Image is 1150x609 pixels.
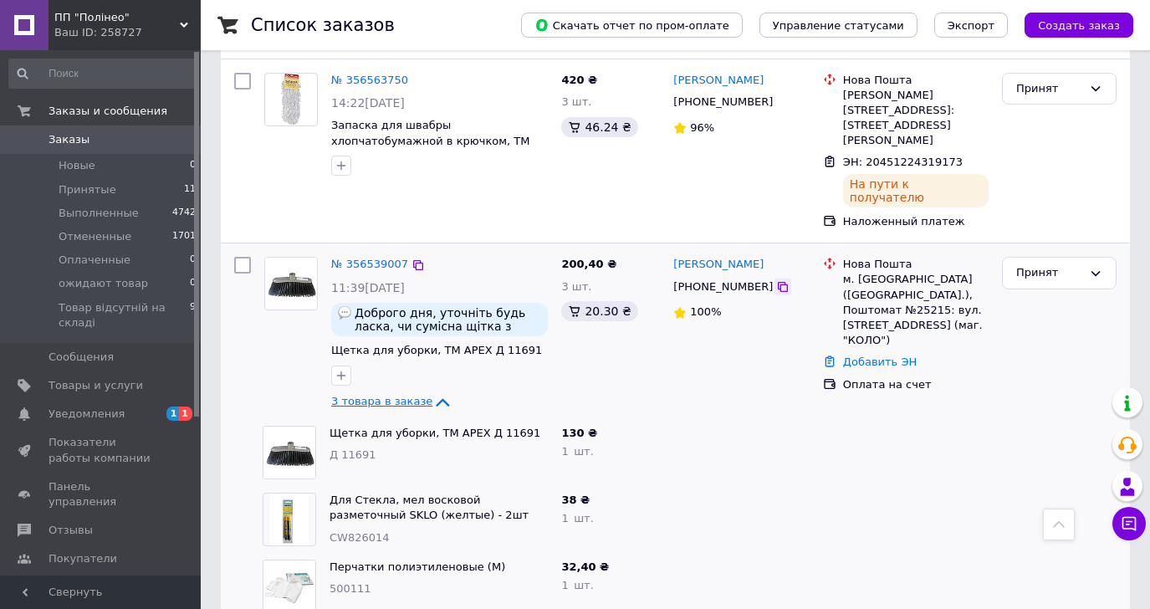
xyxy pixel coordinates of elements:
[172,229,196,244] span: 1701
[172,206,196,221] span: 4742
[59,300,190,330] span: Товар відсутній на складі
[561,280,591,293] span: 3 шт.
[843,214,989,229] div: Наложенный платеж
[843,88,989,149] div: [PERSON_NAME][STREET_ADDRESS]: [STREET_ADDRESS][PERSON_NAME]
[843,272,989,348] div: м. [GEOGRAPHIC_DATA] ([GEOGRAPHIC_DATA].), Поштомат №25215: вул. [STREET_ADDRESS] (маг. "КОЛО")
[670,91,776,113] div: [PHONE_NUMBER]
[166,407,180,421] span: 1
[49,350,114,365] span: Сообщения
[948,19,994,32] span: Экспорт
[843,257,989,272] div: Нова Пошта
[338,306,351,320] img: :speech_balloon:
[330,531,390,544] span: CW826014
[561,74,597,86] span: 420 ₴
[561,579,593,591] span: 1 шт.
[59,206,139,221] span: Выполненные
[1016,264,1082,282] div: Принят
[355,306,541,333] span: Доброго дня, уточніть будь ласка, чи сумісна щітка з Apex [PERSON_NAME].
[331,258,408,270] a: № 356539007
[59,182,116,197] span: Принятые
[690,305,721,318] span: 100%
[331,74,408,86] a: № 356563750
[270,494,309,545] img: Фото товару
[561,258,616,270] span: 200,40 ₴
[843,377,989,392] div: Оплата на счет
[330,560,505,573] a: Перчатки полиэтиленовые (M)
[49,407,125,422] span: Уведомления
[673,257,764,273] a: [PERSON_NAME]
[49,435,155,465] span: Показатели работы компании
[331,395,432,407] span: 3 товара в заказе
[561,445,593,458] span: 1 шт.
[54,10,180,25] span: ПП "Полінео"
[330,427,540,439] a: Щетка для уборки, ТМ APEX Д 11691
[1016,80,1082,98] div: Принят
[670,276,776,298] div: [PHONE_NUMBER]
[54,25,201,40] div: Ваш ID: 258727
[843,174,989,207] div: На пути к получателю
[190,158,196,173] span: 0
[265,258,317,310] img: Фото товару
[49,523,93,538] span: Отзывы
[690,121,714,134] span: 96%
[561,494,590,506] span: 38 ₴
[534,18,729,33] span: Скачать отчет по пром-оплате
[330,582,371,595] span: 500111
[190,253,196,268] span: 0
[190,300,196,330] span: 9
[843,156,963,168] span: ЭН: 20451224319173
[843,73,989,88] div: Нова Пошта
[59,229,131,244] span: Отмененные
[759,13,917,38] button: Управление статусами
[1025,13,1133,38] button: Создать заказ
[59,276,148,291] span: ожидают товар
[59,158,95,173] span: Новые
[179,407,192,421] span: 1
[331,96,405,110] span: 14:22[DATE]
[264,73,318,126] a: Фото товару
[561,427,597,439] span: 130 ₴
[331,281,405,294] span: 11:39[DATE]
[331,395,452,407] a: 3 товара в заказе
[8,59,197,89] input: Поиск
[190,276,196,291] span: 0
[184,182,196,197] span: 11
[251,15,395,35] h1: Список заказов
[1112,507,1146,540] button: Чат с покупателем
[49,479,155,509] span: Панель управления
[330,448,376,461] span: Д 11691
[561,117,637,137] div: 46.24 ₴
[263,427,315,478] img: Фото товару
[280,74,302,125] img: Фото товару
[561,301,637,321] div: 20.30 ₴
[773,19,904,32] span: Управление статусами
[330,494,529,522] a: Для Стекла, мел восковой разметочный SKLO (желтые) - 2шт
[561,560,609,573] span: 32,40 ₴
[331,344,542,356] a: Щетка для уборки, ТМ APEX Д 11691
[561,512,593,525] span: 1 шт.
[49,378,143,393] span: Товары и услуги
[561,95,591,108] span: 3 шт.
[1038,19,1120,32] span: Создать заказ
[673,73,764,89] a: [PERSON_NAME]
[49,104,167,119] span: Заказы и сообщения
[59,253,130,268] span: Оплаченные
[331,119,529,162] a: Запаска для швабры хлопчатобумажной в крючком, ТМ МД (45х15см) Д 07908New
[49,551,117,566] span: Покупатели
[934,13,1008,38] button: Экспорт
[1008,18,1133,31] a: Создать заказ
[49,132,89,147] span: Заказы
[264,257,318,310] a: Фото товару
[843,356,917,368] a: Добавить ЭН
[521,13,743,38] button: Скачать отчет по пром-оплате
